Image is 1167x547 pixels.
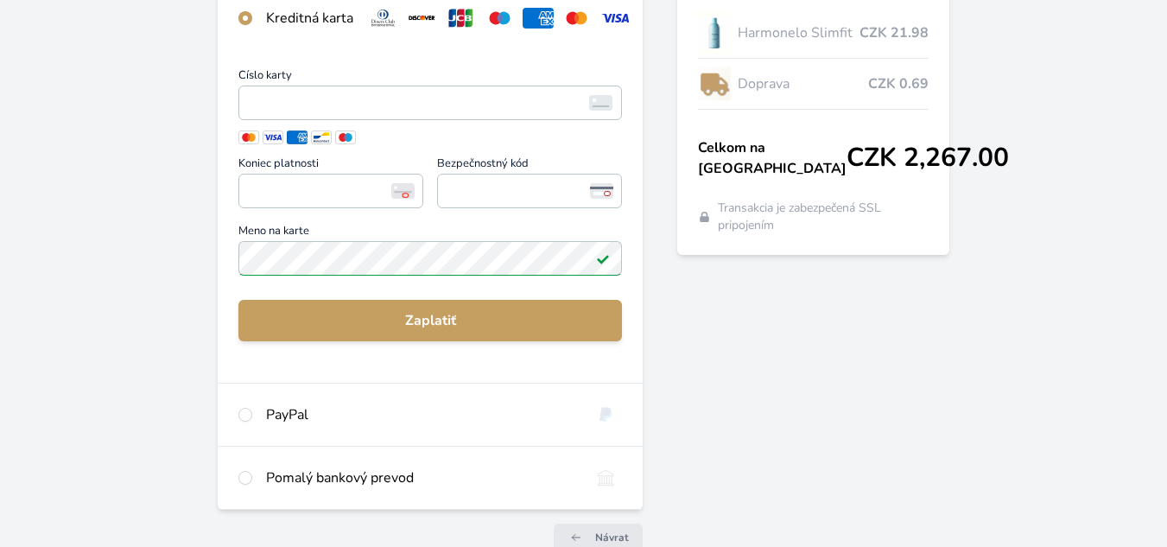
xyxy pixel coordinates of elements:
div: Kreditná karta [266,8,353,29]
span: Návrat [595,531,629,544]
span: Meno na karte [238,226,622,241]
img: bankTransfer_IBAN.svg [590,467,622,488]
img: card [589,95,612,111]
img: SLIMFIT_se_stinem_x-lo.jpg [698,11,731,54]
img: Koniec platnosti [391,183,415,199]
img: visa.svg [599,8,631,29]
img: Pole je platné [596,251,610,265]
div: Pomalý bankový prevod [266,467,576,488]
span: Zaplatiť [252,310,608,331]
span: Doprava [738,73,868,94]
iframe: Iframe pre bezpečnostný kód [445,179,614,203]
span: CZK 21.98 [859,22,929,43]
img: paypal.svg [590,404,622,425]
span: Harmonelo Slimfit [738,22,859,43]
button: Zaplatiť [238,300,622,341]
img: maestro.svg [484,8,516,29]
div: PayPal [266,404,576,425]
span: Koniec platnosti [238,158,423,174]
img: diners.svg [367,8,399,29]
img: discover.svg [406,8,438,29]
span: Celkom na [GEOGRAPHIC_DATA] [698,137,847,179]
span: Transakcia je zabezpečená SSL pripojením [718,200,929,234]
span: Číslo karty [238,70,622,86]
img: delivery-lo.png [698,62,731,105]
span: CZK 0.69 [868,73,929,94]
iframe: Iframe pre číslo karty [246,91,614,115]
img: amex.svg [523,8,555,29]
span: CZK 2,267.00 [847,143,1009,174]
span: Bezpečnostný kód [437,158,622,174]
input: Meno na kartePole je platné [238,241,622,276]
iframe: Iframe pre deň vypršania platnosti [246,179,415,203]
img: jcb.svg [445,8,477,29]
img: mc.svg [561,8,593,29]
